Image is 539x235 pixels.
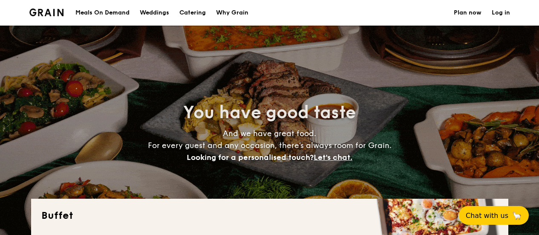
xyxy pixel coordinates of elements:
[29,9,64,16] a: Logotype
[41,209,498,223] h2: Buffet
[459,206,529,225] button: Chat with us🦙
[29,9,64,16] img: Grain
[314,153,352,162] span: Let's chat.
[466,212,508,220] span: Chat with us
[512,211,522,220] span: 🦙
